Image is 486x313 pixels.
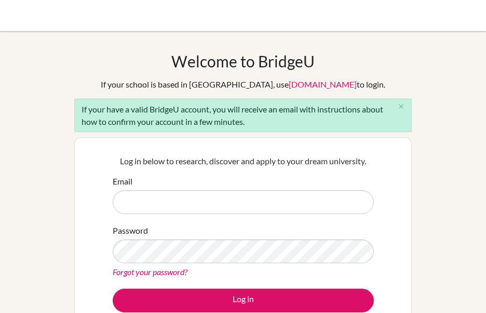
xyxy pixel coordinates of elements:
[171,52,315,70] h1: Welcome to BridgeU
[113,289,374,312] button: Log in
[74,98,412,132] div: If your have a valid BridgeU account, you will receive an email with instructions about how to co...
[113,224,148,237] label: Password
[113,175,132,188] label: Email
[113,155,374,167] p: Log in below to research, discover and apply to your dream university.
[397,103,405,110] i: close
[289,79,357,89] a: [DOMAIN_NAME]
[101,78,385,91] div: If your school is based in [GEOGRAPHIC_DATA], use to login.
[390,99,411,115] button: Close
[113,267,187,277] a: Forgot your password?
